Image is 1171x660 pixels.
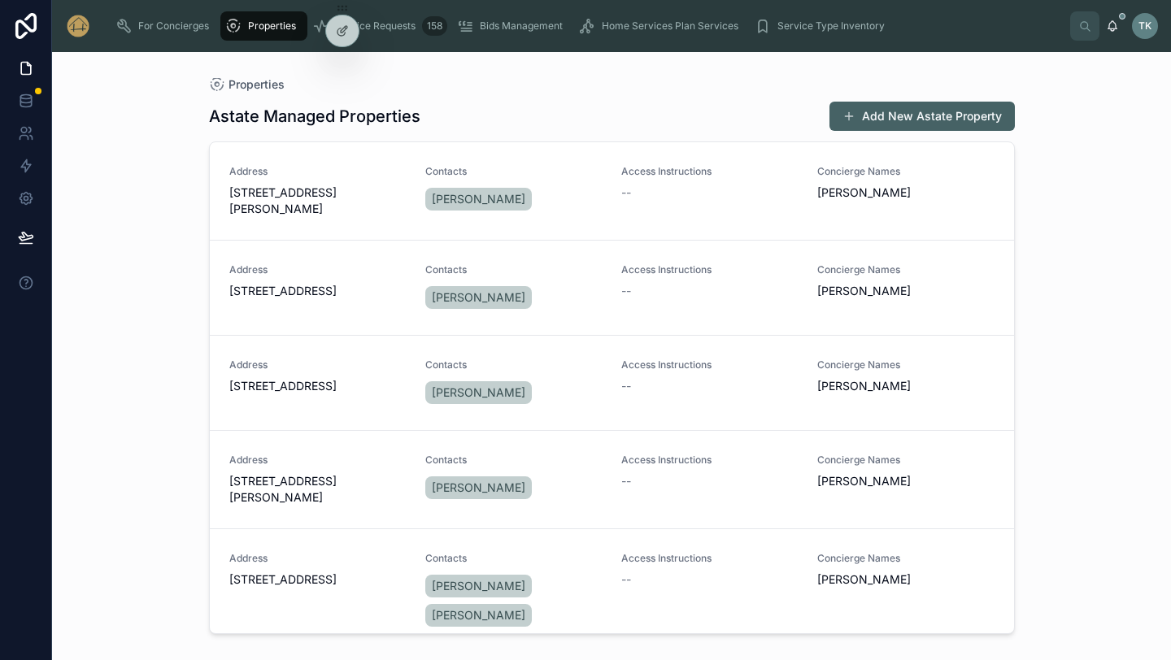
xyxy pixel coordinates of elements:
span: Bids Management [480,20,563,33]
a: [PERSON_NAME] [425,286,532,309]
span: -- [621,283,631,299]
a: Service Requests158 [307,11,452,41]
span: Concierge Names [817,358,994,371]
a: Address[STREET_ADDRESS]Contacts[PERSON_NAME]Access Instructions--Concierge Names[PERSON_NAME] [210,336,1014,431]
span: Home Services Plan Services [602,20,738,33]
span: [PERSON_NAME] [432,578,525,594]
span: Address [229,552,406,565]
span: Contacts [425,165,602,178]
a: Bids Management [452,11,574,41]
span: [STREET_ADDRESS] [229,571,406,588]
span: Properties [229,76,285,93]
span: Contacts [425,358,602,371]
a: Address[STREET_ADDRESS]Contacts[PERSON_NAME][PERSON_NAME]Access Instructions--Concierge Names[PER... [210,529,1014,653]
span: [PERSON_NAME] [817,185,994,201]
a: For Concierges [111,11,220,41]
span: [PERSON_NAME] [432,607,525,623]
span: Contacts [425,454,602,467]
span: Contacts [425,552,602,565]
span: [PERSON_NAME] [432,289,525,306]
a: Address[STREET_ADDRESS][PERSON_NAME]Contacts[PERSON_NAME]Access Instructions--Concierge Names[PER... [210,431,1014,529]
span: Address [229,263,406,276]
a: [PERSON_NAME] [425,381,532,404]
a: [PERSON_NAME] [425,476,532,499]
span: [PERSON_NAME] [432,191,525,207]
span: [STREET_ADDRESS] [229,283,406,299]
span: Address [229,165,406,178]
span: Contacts [425,263,602,276]
span: Address [229,358,406,371]
span: For Concierges [138,20,209,33]
a: [PERSON_NAME] [425,188,532,211]
span: Service Type Inventory [777,20,885,33]
span: [PERSON_NAME] [817,571,994,588]
span: [STREET_ADDRESS] [229,378,406,394]
a: Address[STREET_ADDRESS][PERSON_NAME]Contacts[PERSON_NAME]Access Instructions--Concierge Names[PER... [210,142,1014,241]
span: -- [621,185,631,201]
span: [STREET_ADDRESS][PERSON_NAME] [229,473,406,506]
button: Add New Astate Property [829,102,1015,131]
img: App logo [65,13,91,39]
span: [PERSON_NAME] [817,378,994,394]
span: [PERSON_NAME] [432,384,525,401]
span: Concierge Names [817,454,994,467]
a: Properties [220,11,307,41]
span: Address [229,454,406,467]
span: [STREET_ADDRESS][PERSON_NAME] [229,185,406,217]
span: [PERSON_NAME] [817,283,994,299]
span: Properties [248,20,296,33]
div: scrollable content [104,8,1070,44]
span: -- [621,378,631,394]
span: Access Instructions [621,358,798,371]
span: Concierge Names [817,165,994,178]
span: -- [621,473,631,489]
span: Service Requests [335,20,416,33]
a: Service Type Inventory [750,11,896,41]
span: [PERSON_NAME] [432,480,525,496]
a: Address[STREET_ADDRESS]Contacts[PERSON_NAME]Access Instructions--Concierge Names[PERSON_NAME] [210,241,1014,336]
span: Concierge Names [817,263,994,276]
a: Home Services Plan Services [574,11,750,41]
span: Access Instructions [621,552,798,565]
a: [PERSON_NAME] [425,575,532,597]
a: [PERSON_NAME] [425,604,532,627]
div: 158 [422,16,447,36]
h1: Astate Managed Properties [209,105,420,128]
span: TK [1138,20,1151,33]
span: [PERSON_NAME] [817,473,994,489]
span: -- [621,571,631,588]
span: Concierge Names [817,552,994,565]
span: Access Instructions [621,165,798,178]
span: Access Instructions [621,263,798,276]
a: Properties [209,76,285,93]
span: Access Instructions [621,454,798,467]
